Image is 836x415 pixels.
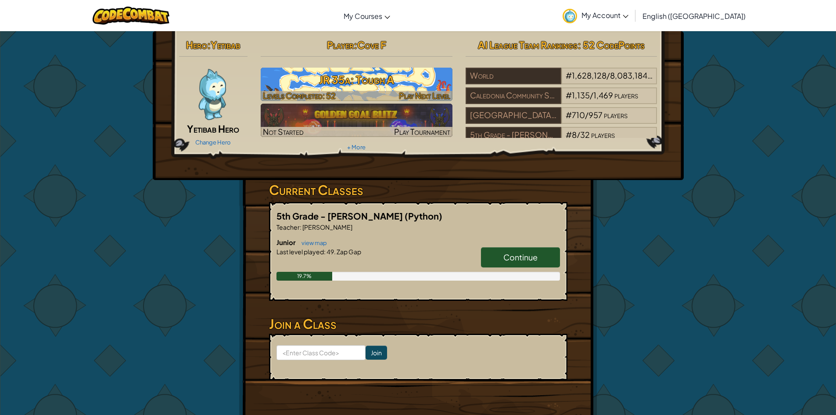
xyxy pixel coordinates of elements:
[503,252,538,262] span: Continue
[590,90,593,100] span: /
[269,314,567,334] h3: Join a Class
[478,39,578,51] span: AI League Team Rankings
[263,90,336,101] span: Levels Completed: 52
[357,39,386,51] span: Cove F
[269,180,567,200] h3: Current Classes
[301,223,352,231] span: [PERSON_NAME]
[405,210,442,221] span: (Python)
[276,248,324,256] span: Last level played
[572,70,606,80] span: 1,628,128
[399,90,450,101] span: Play Next Level
[93,7,169,25] img: CodeCombat logo
[563,9,577,23] img: avatar
[606,70,610,80] span: /
[585,110,588,120] span: /
[263,126,304,137] span: Not Started
[276,238,297,246] span: Junior
[466,96,657,106] a: Caledonia Community Schools#1,135/1,469players
[577,130,580,140] span: /
[187,123,239,135] span: Yetibab Hero
[566,70,572,80] span: #
[572,90,590,100] span: 1,135
[610,70,653,80] span: 8,083,184
[207,39,211,51] span: :
[614,90,638,100] span: players
[466,87,561,104] div: Caledonia Community Schools
[261,104,452,137] a: Not StartedPlay Tournament
[580,130,590,140] span: 32
[195,139,231,146] a: Change Hero
[276,345,366,360] input: <Enter Class Code>
[572,110,585,120] span: 710
[261,70,452,90] h3: JR 35a: Tough A
[354,39,357,51] span: :
[466,135,657,145] a: 5th Grade - [PERSON_NAME]#8/32players
[347,144,366,151] a: + More
[324,248,326,256] span: :
[566,90,572,100] span: #
[466,68,561,84] div: World
[211,39,240,51] span: Yetibab
[276,210,405,221] span: 5th Grade - [PERSON_NAME]
[566,110,572,120] span: #
[572,130,577,140] span: 8
[276,272,332,281] div: 19.7%
[339,4,395,28] a: My Courses
[593,90,613,100] span: 1,469
[578,39,645,51] span: : 52 CodePoints
[185,68,238,120] img: Codecombat-Pets-Yetibab-01.png
[466,76,657,86] a: World#1,628,128/8,083,184players
[261,104,452,137] img: Golden Goal
[566,130,572,140] span: #
[604,110,628,120] span: players
[297,239,327,246] a: view map
[326,248,336,256] span: 49.
[581,11,628,20] span: My Account
[466,127,561,144] div: 5th Grade - [PERSON_NAME]
[638,4,750,28] a: English ([GEOGRAPHIC_DATA])
[558,2,633,29] a: My Account
[261,68,452,101] img: JR 35a: Tough A
[186,39,207,51] span: Hero
[261,68,452,101] a: Play Next Level
[642,11,746,21] span: English ([GEOGRAPHIC_DATA])
[336,248,361,256] span: Zap Gap
[591,130,615,140] span: players
[394,126,450,137] span: Play Tournament
[300,223,301,231] span: :
[327,39,354,51] span: Player
[466,107,561,124] div: [GEOGRAPHIC_DATA][PERSON_NAME]
[344,11,382,21] span: My Courses
[466,115,657,126] a: [GEOGRAPHIC_DATA][PERSON_NAME]#710/957players
[366,346,387,360] input: Join
[588,110,603,120] span: 957
[276,223,300,231] span: Teacher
